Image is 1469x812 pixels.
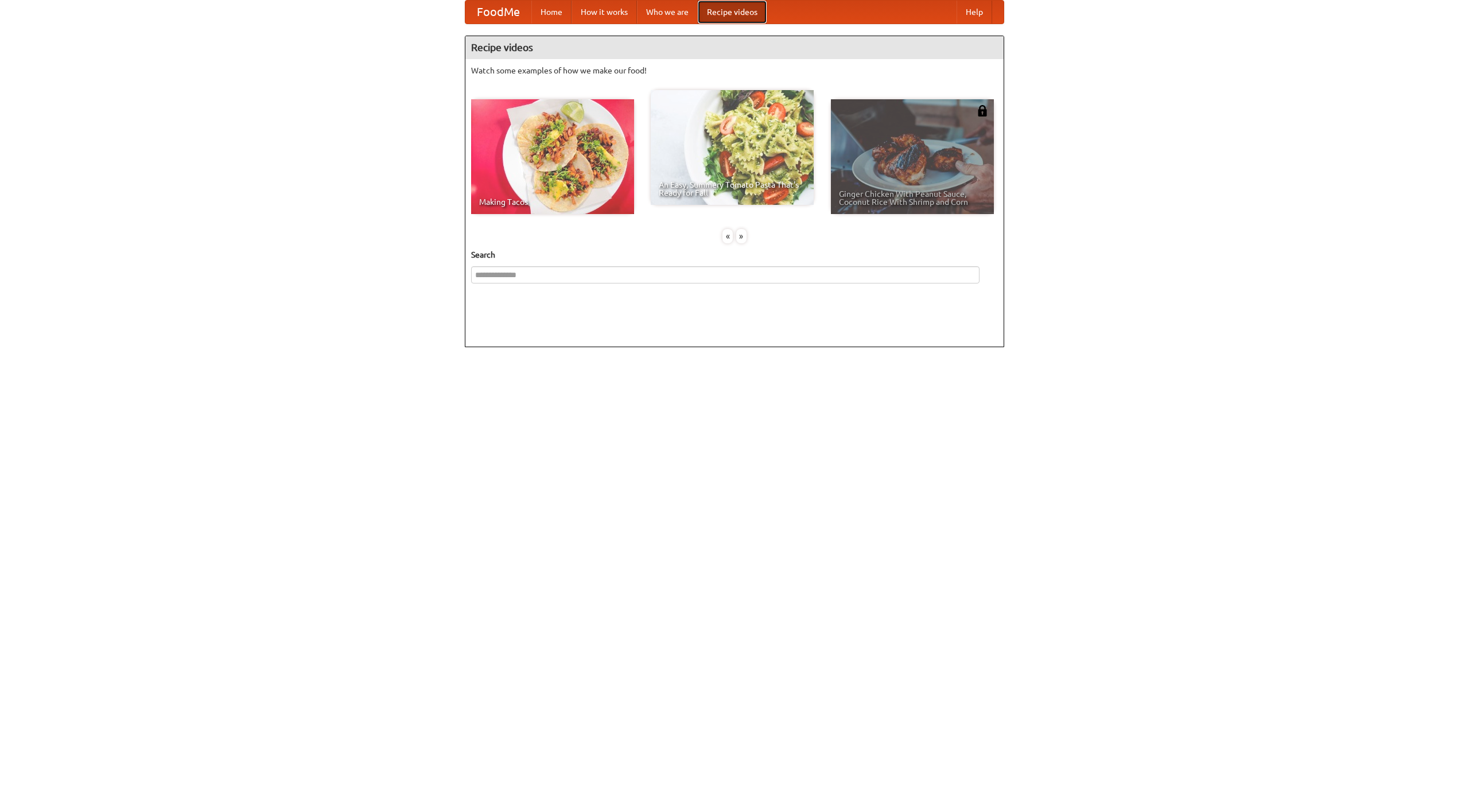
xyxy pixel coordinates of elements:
h4: Recipe videos [465,36,1004,59]
a: Making Tacos [471,99,634,214]
a: Who we are [637,1,698,24]
h5: Search [471,249,998,261]
span: An Easy, Summery Tomato Pasta That's Ready for Fall [659,181,806,197]
a: FoodMe [465,1,531,24]
a: Home [531,1,572,24]
span: Making Tacos [479,198,626,206]
div: « [722,229,733,243]
p: Watch some examples of how we make our food! [471,65,998,76]
div: » [736,229,747,243]
a: Help [957,1,992,24]
img: 483408.png [977,105,988,116]
a: How it works [572,1,637,24]
a: An Easy, Summery Tomato Pasta That's Ready for Fall [651,90,814,205]
a: Recipe videos [698,1,767,24]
